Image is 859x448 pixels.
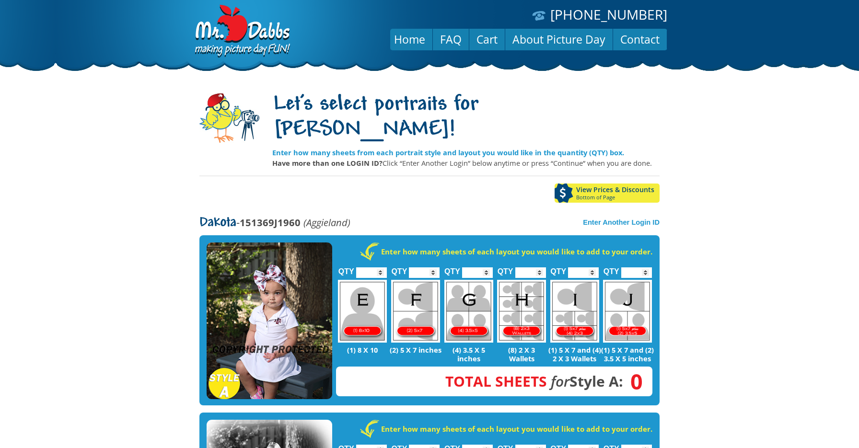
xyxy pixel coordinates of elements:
[303,216,350,229] em: (Aggieland)
[199,215,236,230] span: Dakota
[498,257,513,280] label: QTY
[551,371,569,391] em: for
[445,371,547,391] span: Total Sheets
[548,345,601,363] p: (1) 5 X 7 and (4) 2 X 3 Wallets
[505,28,613,51] a: About Picture Day
[272,158,383,168] strong: Have more than one LOGIN ID?
[623,376,643,387] span: 0
[199,93,259,143] img: camera-mascot
[555,184,660,203] a: View Prices & DiscountsBottom of Page
[272,148,624,157] strong: Enter how many sheets from each portrait style and layout you would like in the quantity (QTY) box.
[389,345,442,354] p: (2) 5 X 7 inches
[240,216,301,229] strong: 151369J1960
[550,280,599,343] img: I
[497,280,546,343] img: H
[469,28,505,51] a: Cart
[495,345,548,363] p: (8) 2 X 3 Wallets
[192,5,291,58] img: Dabbs Company
[338,280,387,343] img: E
[381,247,652,256] strong: Enter how many sheets of each layout you would like to add to your order.
[550,257,566,280] label: QTY
[391,280,440,343] img: F
[604,257,619,280] label: QTY
[583,218,660,226] a: Enter Another Login ID
[433,28,469,51] a: FAQ
[550,5,667,23] a: [PHONE_NUMBER]
[387,28,432,51] a: Home
[613,28,667,51] a: Contact
[576,195,660,200] span: Bottom of Page
[336,345,389,354] p: (1) 8 X 10
[442,345,495,363] p: (4) 3.5 X 5 inches
[272,92,660,143] h1: Let's select portraits for [PERSON_NAME]!
[199,217,350,228] p: -
[445,371,623,391] strong: Style A:
[207,242,332,400] img: STYLE A
[444,257,460,280] label: QTY
[601,345,654,363] p: (1) 5 X 7 and (2) 3.5 X 5 inches
[338,257,354,280] label: QTY
[603,280,652,343] img: J
[391,257,407,280] label: QTY
[381,424,652,434] strong: Enter how many sheets of each layout you would like to add to your order.
[272,158,660,168] p: Click “Enter Another Login” below anytime or press “Continue” when you are done.
[444,280,493,343] img: G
